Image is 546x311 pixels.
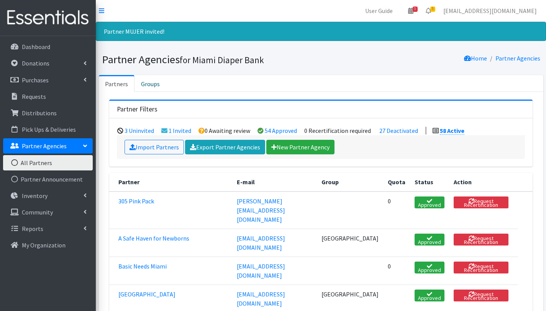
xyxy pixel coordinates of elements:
h1: Partner Agencies [102,53,318,66]
a: Purchases [3,72,93,88]
a: 58 Active [440,127,464,135]
a: Reports [3,221,93,236]
a: My Organization [3,237,93,253]
td: [GEOGRAPHIC_DATA] [317,229,383,257]
p: Requests [22,93,46,100]
a: Basic Needs Miami [118,262,167,270]
a: Groups [134,75,166,92]
a: [PERSON_NAME][EMAIL_ADDRESS][DOMAIN_NAME] [237,197,285,223]
p: Partner Agencies [22,142,67,150]
a: Approved [415,262,444,273]
button: Request Recertification [454,262,508,273]
a: New Partner Agency [266,140,334,154]
a: [GEOGRAPHIC_DATA] [118,290,175,298]
img: HumanEssentials [3,5,93,31]
a: [EMAIL_ADDRESS][DOMAIN_NAME] [237,234,285,251]
a: Community [3,205,93,220]
h3: Partner Filters [117,105,157,113]
a: Partner Agencies [495,54,540,62]
a: 1 Invited [169,127,191,134]
p: Reports [22,225,43,232]
a: 3 Uninvited [125,127,154,134]
li: 0 Recertification required [304,127,371,134]
a: [EMAIL_ADDRESS][DOMAIN_NAME] [237,290,285,307]
th: Partner [109,173,232,192]
a: Approved [415,196,444,208]
a: User Guide [359,3,399,18]
th: Status [410,173,449,192]
p: Donations [22,59,49,67]
a: Partner Announcement [3,172,93,187]
a: [EMAIL_ADDRESS][DOMAIN_NAME] [237,262,285,279]
th: Quota [383,173,410,192]
li: 0 Awaiting review [198,127,250,134]
th: Action [449,173,518,192]
a: 54 Approved [265,127,297,134]
button: Request Recertification [454,234,508,246]
div: Partner MUJER invited! [96,22,546,41]
a: Distributions [3,105,93,121]
a: Approved [415,290,444,301]
p: Dashboard [22,43,50,51]
a: Export Partner Agencies [185,140,265,154]
p: Purchases [22,76,49,84]
p: Distributions [22,109,57,117]
a: A Safe Haven for Newborns [118,234,189,242]
a: 5 [402,3,420,18]
a: 5 [420,3,437,18]
a: Inventory [3,188,93,203]
a: Partners [99,75,134,92]
th: E-mail [232,173,317,192]
td: 0 [383,257,410,285]
a: Pick Ups & Deliveries [3,122,93,137]
p: Community [22,208,53,216]
span: 5 [430,7,435,12]
a: All Partners [3,155,93,170]
small: for Miami Diaper Bank [180,54,264,65]
a: 305 Pink Pack [118,197,154,205]
a: Dashboard [3,39,93,54]
p: My Organization [22,241,66,249]
a: Partner Agencies [3,138,93,154]
th: Group [317,173,383,192]
a: [EMAIL_ADDRESS][DOMAIN_NAME] [437,3,543,18]
a: 27 Deactivated [379,127,418,134]
a: Import Partners [125,140,184,154]
p: Inventory [22,192,48,200]
button: Request Recertification [454,290,508,301]
td: 0 [383,192,410,229]
a: Requests [3,89,93,104]
a: Home [464,54,487,62]
a: Approved [415,234,444,246]
a: Donations [3,56,93,71]
span: 5 [413,7,418,12]
p: Pick Ups & Deliveries [22,126,76,133]
button: Request Recertification [454,196,508,208]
